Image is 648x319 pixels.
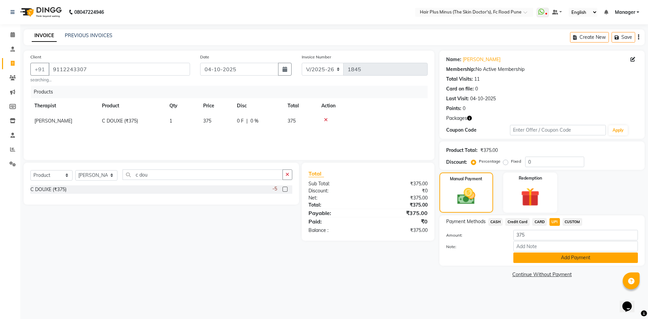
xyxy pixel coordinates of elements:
[169,118,172,124] span: 1
[474,76,480,83] div: 11
[446,218,486,225] span: Payment Methods
[165,98,199,113] th: Qty
[532,218,547,226] span: CARD
[199,98,233,113] th: Price
[513,230,638,240] input: Amount
[463,105,465,112] div: 0
[549,218,560,226] span: UPI
[123,169,283,180] input: Search or Scan
[479,158,501,164] label: Percentage
[612,32,635,43] button: Save
[441,232,508,238] label: Amount:
[515,185,545,209] img: _gift.svg
[446,105,461,112] div: Points:
[237,117,244,125] span: 0 F
[74,3,104,22] b: 08047224946
[570,32,609,43] button: Create New
[563,218,582,226] span: CUSTOM
[446,76,473,83] div: Total Visits:
[200,54,209,60] label: Date
[513,252,638,263] button: Add Payment
[308,170,324,177] span: Total
[203,118,211,124] span: 375
[233,98,283,113] th: Disc
[303,194,368,202] div: Net:
[32,30,57,42] a: INVOICE
[368,217,432,225] div: ₹0
[250,117,259,125] span: 0 %
[30,77,190,83] small: searching...
[246,117,248,125] span: |
[31,86,433,98] div: Products
[441,271,643,278] a: Continue Without Payment
[368,209,432,217] div: ₹375.00
[34,118,72,124] span: [PERSON_NAME]
[510,125,606,135] input: Enter Offer / Coupon Code
[272,185,277,192] span: -5
[470,95,496,102] div: 04-10-2025
[446,147,478,154] div: Product Total:
[446,95,469,102] div: Last Visit:
[368,187,432,194] div: ₹0
[30,63,49,76] button: +91
[480,147,498,154] div: ₹375.00
[446,159,467,166] div: Discount:
[303,202,368,209] div: Total:
[519,175,542,181] label: Redemption
[615,9,635,16] span: Manager
[368,202,432,209] div: ₹375.00
[303,227,368,234] div: Balance :
[511,158,521,164] label: Fixed
[446,66,476,73] div: Membership:
[446,85,474,92] div: Card on file:
[488,218,503,226] span: CASH
[302,54,331,60] label: Invoice Number
[288,118,296,124] span: 375
[609,125,628,135] button: Apply
[441,244,508,250] label: Note:
[368,194,432,202] div: ₹375.00
[446,115,467,122] span: Packages
[620,292,641,312] iframe: chat widget
[446,66,638,73] div: No Active Membership
[450,176,482,182] label: Manual Payment
[303,217,368,225] div: Paid:
[303,187,368,194] div: Discount:
[463,56,501,63] a: [PERSON_NAME]
[513,241,638,251] input: Add Note
[368,180,432,187] div: ₹375.00
[283,98,317,113] th: Total
[303,209,368,217] div: Payable:
[30,186,66,193] div: C DOUXE (₹375)
[98,98,165,113] th: Product
[30,54,41,60] label: Client
[505,218,530,226] span: Credit Card
[452,186,481,207] img: _cash.svg
[102,118,138,124] span: C DOUXE (₹375)
[49,63,190,76] input: Search by Name/Mobile/Email/Code
[30,98,98,113] th: Therapist
[446,127,510,134] div: Coupon Code
[475,85,478,92] div: 0
[17,3,63,22] img: logo
[368,227,432,234] div: ₹375.00
[303,180,368,187] div: Sub Total:
[317,98,428,113] th: Action
[446,56,461,63] div: Name:
[65,32,112,38] a: PREVIOUS INVOICES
